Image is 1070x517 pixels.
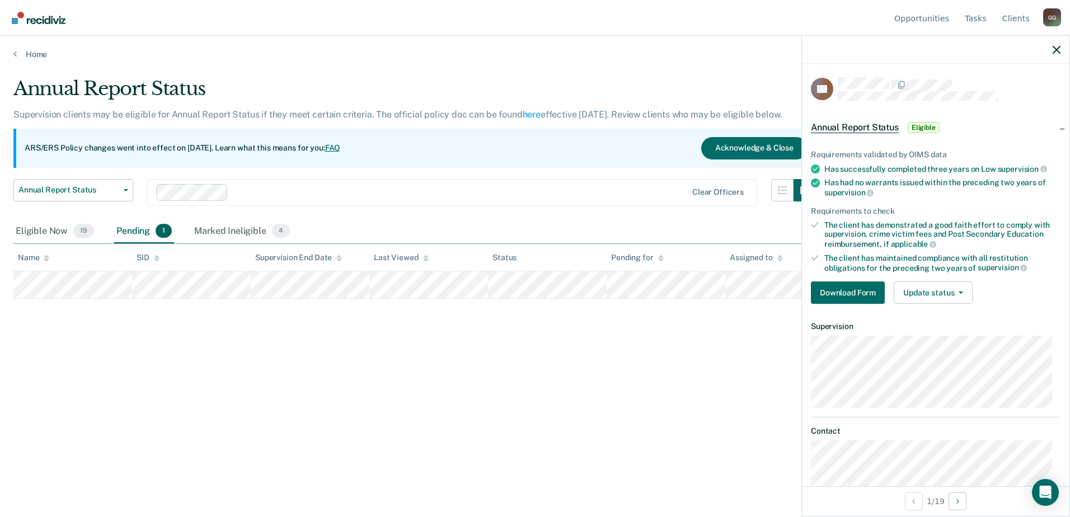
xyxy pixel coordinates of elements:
div: The client has demonstrated a good faith effort to comply with supervision, crime victim fees and... [824,220,1060,249]
div: Annual Report StatusEligible [802,110,1069,145]
div: Has had no warrants issued within the preceding two years of [824,178,1060,197]
div: The client has maintained compliance with all restitution obligations for the preceding two years of [824,253,1060,272]
span: Annual Report Status [18,185,119,195]
dt: Contact [811,426,1060,436]
a: here [523,109,541,120]
div: Status [492,253,517,262]
p: Supervision clients may be eligible for Annual Report Status if they meet certain criteria. The o... [13,109,782,120]
div: Pending [114,219,174,244]
div: Last Viewed [374,253,428,262]
div: Supervision End Date [255,253,342,262]
button: Update status [894,281,973,304]
div: Assigned to [730,253,782,262]
div: Clear officers [692,187,744,197]
span: applicable [891,239,936,248]
p: ARS/ERS Policy changes went into effect on [DATE]. Learn what this means for you: [25,143,340,154]
span: 4 [272,224,290,238]
div: Name [18,253,49,262]
a: Home [13,49,1057,59]
div: Marked Ineligible [192,219,292,244]
button: Acknowledge & Close [701,137,808,159]
img: Recidiviz [12,12,65,24]
div: Has successfully completed three years on Low [824,164,1060,174]
div: Pending for [611,253,663,262]
span: Eligible [908,122,940,133]
span: Annual Report Status [811,122,899,133]
span: 19 [73,224,94,238]
div: 1 / 19 [802,486,1069,516]
button: Download Form [811,281,885,304]
div: SID [137,253,159,262]
span: supervision [824,188,874,197]
a: Navigate to form link [811,281,889,304]
div: Eligible Now [13,219,96,244]
button: Profile dropdown button [1043,8,1061,26]
div: G G [1043,8,1061,26]
span: supervision [998,164,1047,173]
button: Next Opportunity [949,492,966,510]
div: Annual Report Status [13,77,816,109]
span: supervision [978,263,1027,272]
div: Requirements validated by OIMS data [811,150,1060,159]
a: FAQ [325,143,341,152]
button: Previous Opportunity [905,492,923,510]
div: Requirements to check [811,206,1060,216]
dt: Supervision [811,322,1060,331]
span: 1 [156,224,172,238]
div: Open Intercom Messenger [1032,479,1059,506]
